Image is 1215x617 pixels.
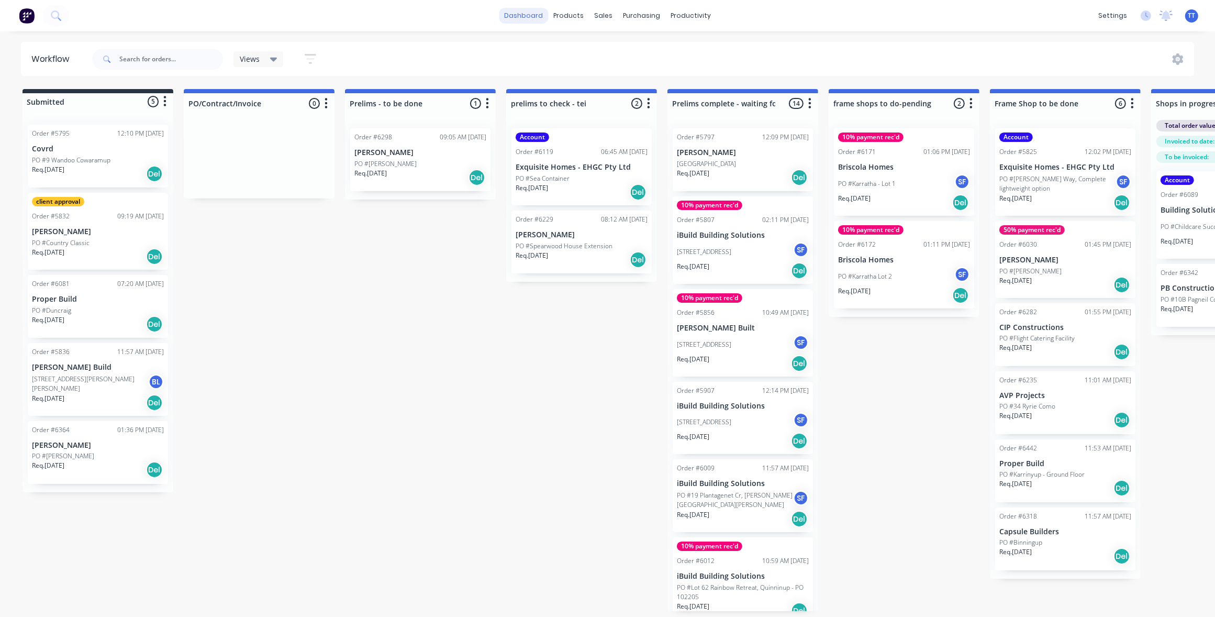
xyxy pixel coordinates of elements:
div: Order #636401:36 PM [DATE][PERSON_NAME]PO #[PERSON_NAME]Req.[DATE]Del [28,421,168,484]
div: Del [630,184,646,201]
p: Req. [DATE] [1161,304,1193,314]
p: Briscola Homes [838,163,970,172]
div: settings [1093,8,1132,24]
div: 11:57 AM [DATE] [762,464,809,473]
div: Del [952,287,969,304]
div: Del [630,251,646,268]
p: [PERSON_NAME] Build [32,363,164,372]
div: Account [999,133,1033,142]
p: Proper Build [999,459,1131,468]
div: Order #5807 [677,215,715,225]
p: Req. [DATE] [32,315,64,325]
div: 50% payment rec'd [999,225,1065,235]
div: AccountOrder #611906:45 AM [DATE]Exquisite Homes - EHGC Pty LtdPO #Sea ContainerReq.[DATE]Del [511,128,652,205]
p: [STREET_ADDRESS] [677,340,731,349]
p: Req. [DATE] [677,432,709,442]
p: Covrd [32,145,164,153]
div: 01:06 PM [DATE] [923,147,970,157]
div: Del [1113,548,1130,565]
p: PO #Spearwood House Extension [516,241,612,251]
p: Req. [DATE] [516,251,548,260]
div: Del [146,316,163,333]
div: Del [146,248,163,265]
div: Order #5825 [999,147,1037,157]
p: PO #Binningup [999,538,1042,547]
div: Del [1113,344,1130,360]
p: [PERSON_NAME] [354,148,486,157]
div: Order #6081 [32,279,70,289]
div: SF [954,267,970,282]
p: [PERSON_NAME] [32,227,164,236]
p: PO #Karratha - Lot 1 [838,179,896,189]
div: Order #6119 [516,147,553,157]
p: Req. [DATE] [32,461,64,470]
p: PO #Duncraig [32,306,71,315]
div: 01:45 PM [DATE] [1085,240,1131,249]
div: Order #5832 [32,212,70,221]
p: Briscola Homes [838,256,970,265]
div: Order #629809:05 AM [DATE][PERSON_NAME]PO #[PERSON_NAME]Req.[DATE]Del [350,128,491,191]
div: 10:49 AM [DATE] [762,308,809,317]
p: iBuild Building Solutions [677,402,809,411]
div: 12:10 PM [DATE] [117,129,164,138]
p: PO #9 Wandoo Cowaramup [32,156,110,165]
div: Account [1161,175,1194,185]
p: PO #[PERSON_NAME] [32,451,94,461]
div: Order #628201:55 PM [DATE]CIP ConstructionsPO #Flight Catering FacilityReq.[DATE]Del [995,303,1135,366]
div: Account [516,133,549,142]
p: Req. [DATE] [677,602,709,611]
p: iBuild Building Solutions [677,572,809,581]
div: 10% payment rec'dOrder #617201:11 PM [DATE]Briscola HomesPO #Karratha Lot 2SFReq.[DATE]Del [834,221,974,308]
p: Req. [DATE] [677,169,709,178]
div: 10% payment rec'd [838,225,904,235]
div: client approvalOrder #583209:19 AM [DATE][PERSON_NAME]PO #Country ClassicReq.[DATE]Del [28,193,168,270]
p: [PERSON_NAME] Built [677,324,809,333]
div: Order #6342 [1161,268,1198,278]
p: Req. [DATE] [677,262,709,271]
div: SF [793,490,809,506]
div: Del [469,169,485,186]
div: Del [146,166,163,182]
span: Invoiced to date: [1165,137,1214,146]
span: TT [1188,11,1196,20]
p: Req. [DATE] [32,394,64,403]
div: Order #6009 [677,464,715,473]
div: Del [952,194,969,211]
p: CIP Constructions [999,323,1131,332]
div: Order #579512:10 PM [DATE]CovrdPO #9 Wandoo CowaramupReq.[DATE]Del [28,125,168,188]
p: PO #[PERSON_NAME] [999,267,1062,276]
p: PO #Lot 62 Rainbow Retreat, Quinninup - PO 102205 [677,583,809,602]
div: 06:45 AM [DATE] [601,147,648,157]
p: Req. [DATE] [999,547,1032,557]
div: Del [1113,194,1130,211]
div: 11:53 AM [DATE] [1085,444,1131,453]
div: 12:14 PM [DATE] [762,386,809,395]
p: PO #34 Ryrie Como [999,402,1055,411]
p: Exquisite Homes - EHGC Pty Ltd [516,163,648,172]
p: Req. [DATE] [354,169,387,178]
p: Req. [DATE] [677,355,709,364]
div: Order #579712:09 PM [DATE][PERSON_NAME][GEOGRAPHIC_DATA]Req.[DATE]Del [673,128,813,191]
div: Del [791,433,808,449]
div: Order #6089 [1161,190,1198,200]
p: [PERSON_NAME] [32,441,164,450]
div: 11:57 AM [DATE] [1085,512,1131,521]
div: Order #5907 [677,386,715,395]
div: 10% payment rec'dOrder #585610:49 AM [DATE][PERSON_NAME] Built[STREET_ADDRESS]SFReq.[DATE]Del [673,289,813,377]
p: [STREET_ADDRESS] [677,417,731,427]
p: Proper Build [32,295,164,304]
p: [PERSON_NAME] [677,148,809,157]
div: SF [1116,174,1131,190]
p: PO #Karrinyup - Ground Floor [999,470,1085,479]
p: iBuild Building Solutions [677,231,809,240]
div: Order #6172 [838,240,876,249]
div: 09:05 AM [DATE] [440,133,486,142]
div: Workflow [31,53,74,65]
div: 10% payment rec'dOrder #580702:11 PM [DATE]iBuild Building Solutions[STREET_ADDRESS]SFReq.[DATE]Del [673,196,813,284]
div: 10% payment rec'd [677,201,742,210]
div: client approval [32,197,84,206]
div: 07:20 AM [DATE] [117,279,164,289]
div: 01:11 PM [DATE] [923,240,970,249]
p: Req. [DATE] [999,411,1032,421]
div: Order #6012 [677,556,715,566]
